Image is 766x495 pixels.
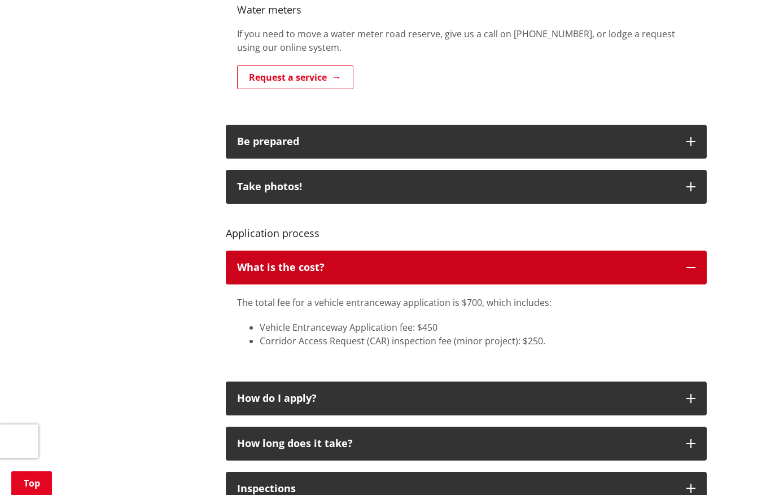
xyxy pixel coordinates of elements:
button: How do I apply? [226,382,707,415]
a: Request a service [237,65,353,89]
p: The total fee for a vehicle entranceway application is $700, which includes: [237,296,695,309]
button: Be prepared [226,125,707,159]
div: Be prepared [237,136,675,147]
div: How do I apply? [237,393,675,404]
a: Top [11,471,52,495]
div: Inspections [237,483,675,494]
div: What is the cost? [237,262,675,273]
h4: Water meters [237,4,695,16]
button: What is the cost? [226,251,707,284]
iframe: Messenger Launcher [714,448,755,488]
li: Vehicle Entranceway Application fee: $450 [260,321,695,334]
button: How long does it take? [226,427,707,461]
div: Take photos! [237,181,675,192]
p: If you need to move a water meter road reserve, give us a call on [PHONE_NUMBER], or lodge a requ... [237,27,695,54]
div: How long does it take? [237,438,675,449]
h4: Application process [226,215,707,239]
li: Corridor Access Request (CAR) inspection fee (minor project): $250. [260,334,695,348]
button: Take photos! [226,170,707,204]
